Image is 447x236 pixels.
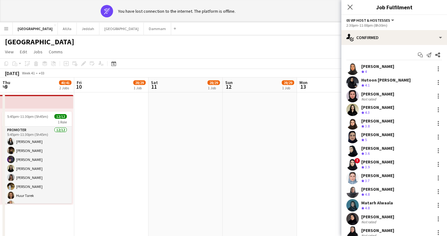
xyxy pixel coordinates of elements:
span: Sun [225,80,233,85]
span: 3.8 [365,124,370,128]
div: [DATE] [5,70,19,76]
span: 4 [365,69,367,74]
div: [PERSON_NAME] [361,186,394,192]
div: Not rated [361,220,377,224]
span: Thu [2,80,10,85]
div: [PERSON_NAME] [361,145,394,151]
div: [PERSON_NAME] [361,159,394,165]
span: 3.9 [365,165,370,169]
span: Sat [151,80,158,85]
button: AlUla [58,23,77,35]
div: [PERSON_NAME] [361,214,394,220]
h3: Job Fulfilment [341,3,447,11]
span: 4.8 [365,206,370,210]
span: 9 [2,83,10,90]
a: Edit [17,48,30,56]
div: Not rated [361,97,377,101]
span: 4.3 [365,110,370,115]
span: 5 [365,137,367,142]
h1: [GEOGRAPHIC_DATA] [5,37,74,47]
span: 05 VIP Host & Hostesses [346,18,390,23]
div: [PERSON_NAME] [361,118,394,124]
span: ! [354,158,360,163]
div: [PERSON_NAME] [361,173,394,178]
div: [PERSON_NAME] [361,105,394,110]
div: [PERSON_NAME] [361,228,394,233]
span: Comms [49,49,63,55]
button: [GEOGRAPHIC_DATA] [13,23,58,35]
span: Fri [77,80,82,85]
div: 2 Jobs [59,86,71,90]
span: 28/29 [208,80,220,85]
span: Mon [299,80,308,85]
button: Dammam [144,23,171,35]
span: 3.6 [365,151,370,156]
div: Hutoon [PERSON_NAME] [361,77,411,83]
span: Week 41 [21,71,36,75]
button: [GEOGRAPHIC_DATA] [99,23,144,35]
span: 12/12 [54,114,67,119]
a: Jobs [31,48,45,56]
div: [PERSON_NAME] [361,132,394,137]
span: 40/41 [59,80,71,85]
span: 28/29 [133,80,146,85]
span: 1 Role [58,120,67,124]
span: 12 [224,83,233,90]
span: Edit [20,49,27,55]
div: 1 Job [282,86,294,90]
div: Confirmed [341,30,447,45]
span: 3.7 [365,178,370,183]
span: 13 [299,83,308,90]
span: 10 [76,83,82,90]
div: 1 Job [134,86,145,90]
span: 28/29 [282,80,294,85]
span: 4.1 [365,83,370,87]
span: 11 [150,83,158,90]
button: Jeddah [77,23,99,35]
span: 4.8 [365,192,370,197]
div: 2:30pm-11:00pm (8h30m) [346,23,442,28]
app-job-card: 5:45pm-11:30pm (5h45m)12/121 RolePromoter12/125:45pm-11:30pm (5h45m)[PERSON_NAME][PERSON_NAME][PE... [2,112,72,203]
span: Jobs [33,49,43,55]
div: [PERSON_NAME] [361,91,394,97]
div: You have lost connection to the internet. The platform is offline. [118,8,235,14]
a: Comms [46,48,65,56]
div: 1 Job [208,86,220,90]
div: Matarh Alwaala [361,200,393,206]
div: [PERSON_NAME] [361,64,394,69]
div: +03 [39,71,44,75]
button: 05 VIP Host & Hostesses [346,18,395,23]
span: View [5,49,14,55]
a: View [2,48,16,56]
span: 5:45pm-11:30pm (5h45m) [7,114,48,119]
